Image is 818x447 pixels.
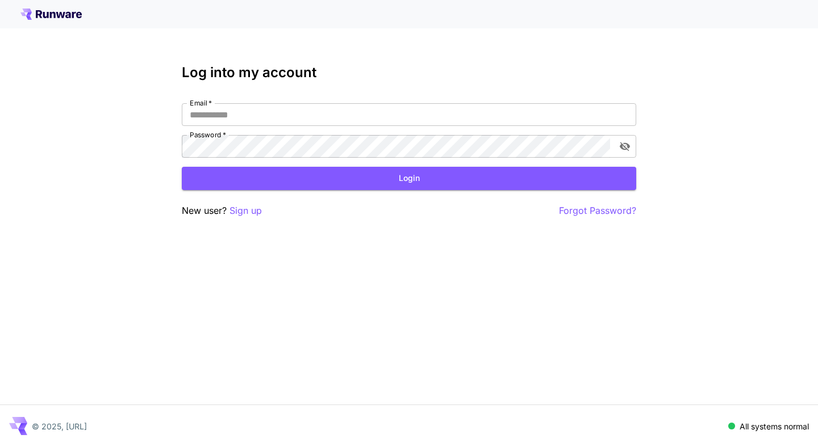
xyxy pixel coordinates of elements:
[615,136,635,157] button: toggle password visibility
[182,204,262,218] p: New user?
[740,420,809,432] p: All systems normal
[182,167,636,190] button: Login
[559,204,636,218] button: Forgot Password?
[32,420,87,432] p: © 2025, [URL]
[229,204,262,218] button: Sign up
[190,130,226,140] label: Password
[190,98,212,108] label: Email
[182,65,636,81] h3: Log into my account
